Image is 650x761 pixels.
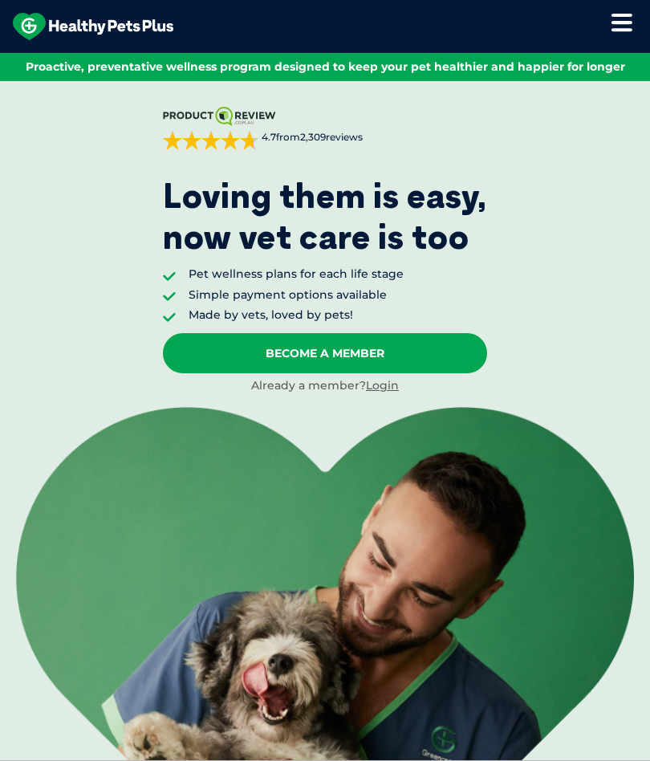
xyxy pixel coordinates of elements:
[366,378,399,393] a: Login
[163,131,259,150] div: 4.7 out of 5 stars
[163,333,487,373] a: Become A Member
[26,59,625,74] span: Proactive, preventative wellness program designed to keep your pet healthier and happier for longer
[189,267,404,283] li: Pet wellness plans for each life stage
[163,107,487,150] a: 4.7from2,309reviews
[13,13,173,40] img: hpp-logo
[262,131,276,143] strong: 4.7
[189,287,404,303] li: Simple payment options available
[163,176,487,257] p: Loving them is easy, now vet care is too
[163,378,487,394] div: Already a member?
[189,307,404,324] li: Made by vets, loved by pets!
[259,131,363,144] span: from
[300,131,363,143] span: 2,309 reviews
